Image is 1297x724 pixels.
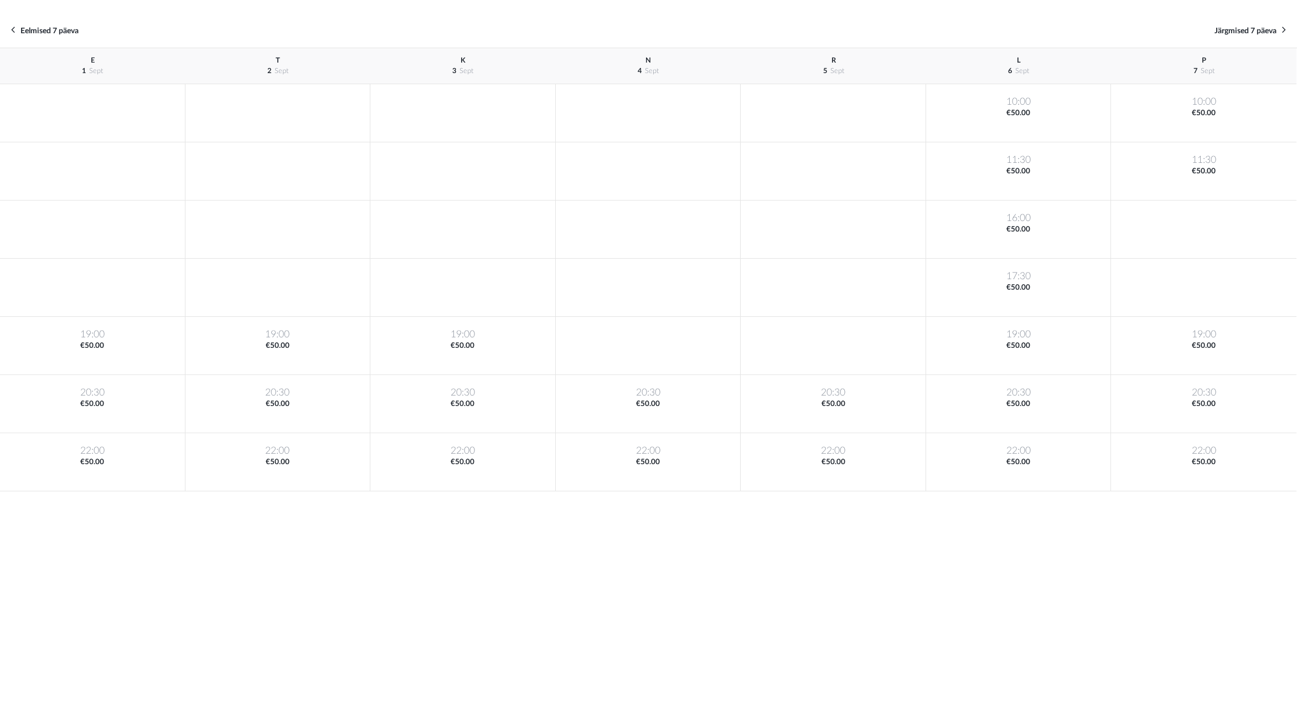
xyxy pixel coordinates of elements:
[2,386,183,399] span: 20:30
[1113,153,1294,166] span: 11:30
[82,68,86,74] span: 1
[928,341,1109,351] span: €50.00
[928,399,1109,409] span: €50.00
[831,57,836,64] span: R
[11,24,79,37] a: Eelmised 7 päeva
[558,399,738,409] span: €50.00
[452,68,456,74] span: 3
[373,386,553,399] span: 20:30
[743,457,923,468] span: €50.00
[1215,27,1277,35] span: Järgmised 7 päeva
[2,399,183,409] span: €50.00
[638,68,642,74] span: 4
[2,341,183,351] span: €50.00
[928,166,1109,177] span: €50.00
[928,270,1109,283] span: 17:30
[1113,444,1294,457] span: 22:00
[928,283,1109,293] span: €50.00
[373,457,553,468] span: €50.00
[743,399,923,409] span: €50.00
[928,212,1109,224] span: 16:00
[20,27,79,35] span: Eelmised 7 päeva
[1113,386,1294,399] span: 20:30
[1113,457,1294,468] span: €50.00
[276,57,280,64] span: T
[188,386,368,399] span: 20:30
[373,328,553,341] span: 19:00
[2,457,183,468] span: €50.00
[373,399,553,409] span: €50.00
[1113,399,1294,409] span: €50.00
[1193,68,1197,74] span: 7
[928,224,1109,235] span: €50.00
[188,457,368,468] span: €50.00
[461,57,466,64] span: K
[928,386,1109,399] span: 20:30
[743,444,923,457] span: 22:00
[188,328,368,341] span: 19:00
[1113,166,1294,177] span: €50.00
[1215,24,1286,37] a: Järgmised 7 päeva
[1113,108,1294,119] span: €50.00
[2,328,183,341] span: 19:00
[275,68,288,74] span: sept
[928,328,1109,341] span: 19:00
[823,68,827,74] span: 5
[89,68,103,74] span: sept
[1015,68,1029,74] span: sept
[928,444,1109,457] span: 22:00
[558,457,738,468] span: €50.00
[373,341,553,351] span: €50.00
[1008,68,1012,74] span: 6
[743,386,923,399] span: 20:30
[1113,95,1294,108] span: 10:00
[267,68,271,74] span: 2
[928,457,1109,468] span: €50.00
[928,108,1109,119] span: €50.00
[459,68,473,74] span: sept
[1201,68,1215,74] span: sept
[1202,57,1206,64] span: P
[830,68,844,74] span: sept
[188,444,368,457] span: 22:00
[1113,341,1294,351] span: €50.00
[373,444,553,457] span: 22:00
[2,444,183,457] span: 22:00
[91,57,95,64] span: E
[1113,328,1294,341] span: 19:00
[928,153,1109,166] span: 11:30
[558,444,738,457] span: 22:00
[188,341,368,351] span: €50.00
[558,386,738,399] span: 20:30
[928,95,1109,108] span: 10:00
[1017,57,1021,64] span: L
[645,57,651,64] span: N
[645,68,659,74] span: sept
[188,399,368,409] span: €50.00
